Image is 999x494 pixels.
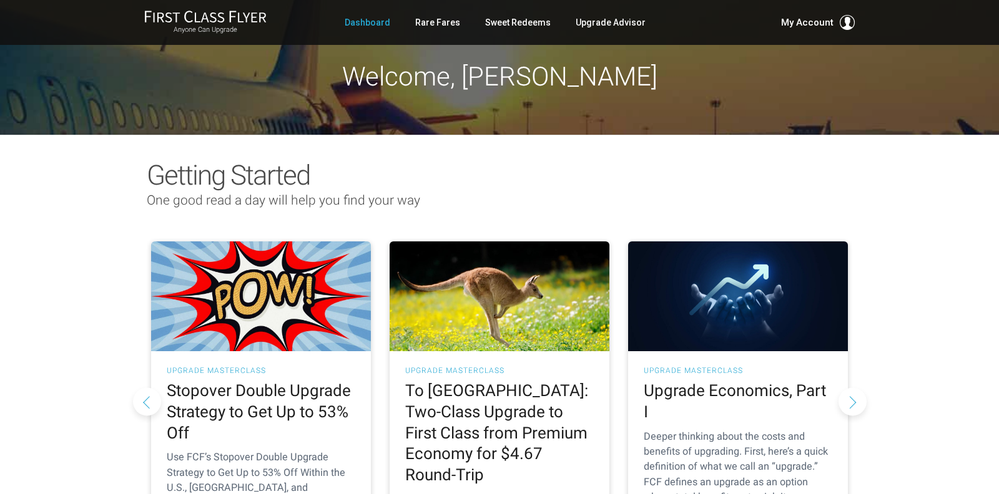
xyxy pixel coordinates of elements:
[644,380,832,423] h2: Upgrade Economics, Part I
[405,380,594,486] h2: To [GEOGRAPHIC_DATA]: Two-Class Upgrade to First Class from Premium Economy for $4.67 Round-Trip
[781,15,834,30] span: My Account
[781,15,855,30] button: My Account
[133,387,161,415] button: Previous slide
[147,193,420,208] span: One good read a day will help you find your way
[415,11,460,34] a: Rare Fares
[576,11,646,34] a: Upgrade Advisor
[167,380,355,443] h2: Stopover Double Upgrade Strategy to Get Up to 53% Off
[485,11,551,34] a: Sweet Redeems
[839,387,867,415] button: Next slide
[147,159,310,191] span: Getting Started
[144,26,267,34] small: Anyone Can Upgrade
[644,367,832,374] h3: UPGRADE MASTERCLASS
[144,10,267,35] a: First Class FlyerAnyone Can Upgrade
[345,11,390,34] a: Dashboard
[167,367,355,374] h3: UPGRADE MASTERCLASS
[342,61,657,92] span: Welcome, [PERSON_NAME]
[144,10,267,23] img: First Class Flyer
[405,367,594,374] h3: UPGRADE MASTERCLASS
